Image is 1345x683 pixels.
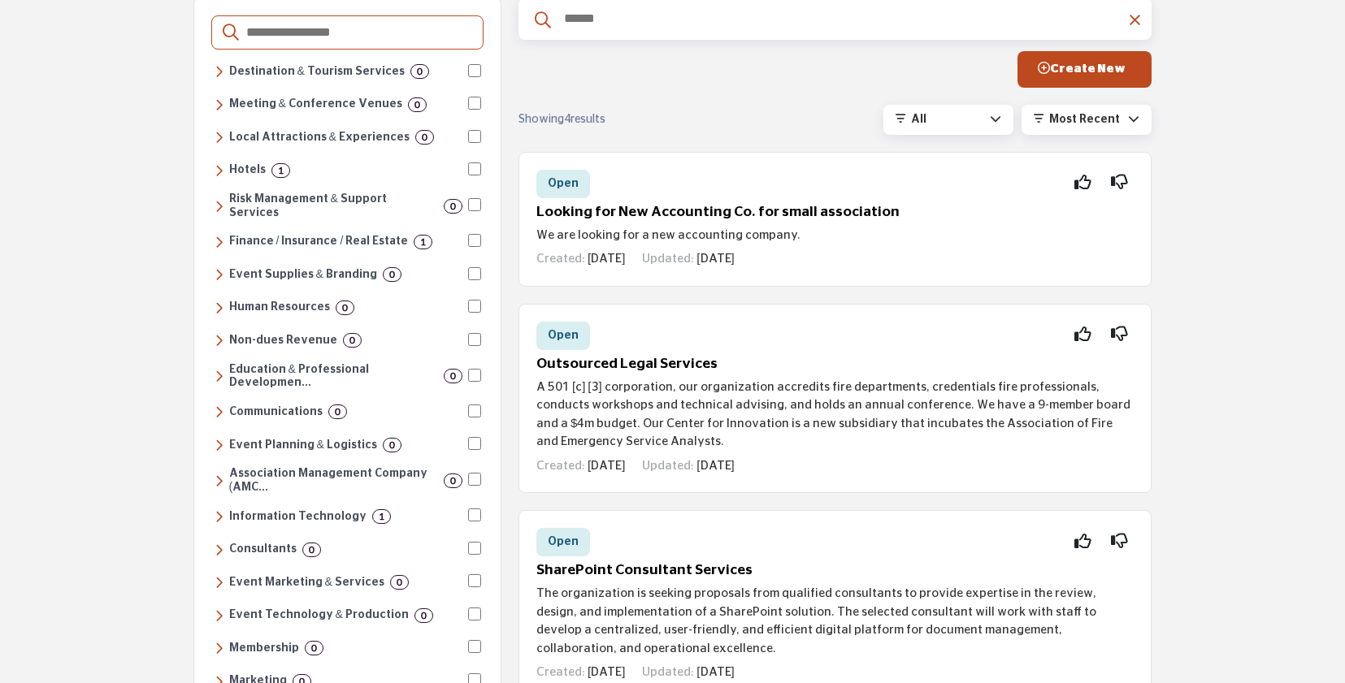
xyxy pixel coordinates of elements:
div: 0 Results For Event Planning & Logistics [383,438,401,452]
div: 0 Results For Membership [305,641,323,655]
button: Create New [1017,51,1152,88]
h5: Looking for New Accounting Co. for small association [536,204,1134,221]
span: [DATE] [696,460,734,472]
div: 1 Results For Finance / Insurance / Real Estate [414,235,432,249]
span: Open [548,536,579,547]
h6: Professional management, strategic guidance, and operational support to help associations streaml... [229,467,438,495]
h6: Facilities and spaces designed for business meetings, conferences, and events. [229,97,402,111]
h6: Services for messaging, public relations, video production, webinars, and content management to e... [229,405,323,419]
b: 0 [421,610,427,621]
div: 1 Results For Hotels [271,163,290,178]
p: A 501 [c] [3] corporation, our organization accredits fire departments, credentials fire professi... [536,378,1134,452]
span: [DATE] [588,253,625,265]
span: All [911,114,926,125]
b: 0 [335,406,341,417]
div: 0 Results For Communications [328,404,347,419]
div: 0 Results For Association Management Company (AMC) [444,473,462,488]
p: We are looking for a new accounting company. [536,227,1134,245]
span: Most Recent [1049,114,1120,125]
h5: SharePoint Consultant Services [536,562,1134,579]
span: Created: [536,666,585,678]
h6: Services and strategies for member engagement, retention, communication, and research to enhance ... [229,642,299,655]
p: The organization is seeking proposals from qualified consultants to provide expertise in the revi... [536,585,1134,658]
h5: Outsourced Legal Services [536,356,1134,373]
div: 0 Results For Education & Professional Development [444,369,462,383]
h6: Organizations and services that promote travel, tourism, and local attractions, including visitor... [229,65,405,79]
input: Select Consultants [468,542,481,555]
input: Select Membership [468,640,481,653]
i: Interested [1074,541,1091,542]
b: 1 [278,165,284,176]
span: [DATE] [588,666,625,678]
h6: Strategic marketing, sponsorship sales, and tradeshow management services to maximize event visib... [229,576,384,590]
input: Select Local Attractions & Experiences [468,130,481,143]
h6: Customized event materials such as badges, branded merchandise, lanyards, and photography service... [229,268,377,282]
input: Select Event Planning & Logistics [468,437,481,450]
b: 0 [414,99,420,110]
span: [DATE] [588,460,625,472]
input: Select Event Technology & Production [468,607,481,620]
div: 0 Results For Meeting & Conference Venues [408,97,427,112]
span: Created: [536,460,585,472]
h6: Expert guidance across various areas, including technology, marketing, leadership, finance, educa... [229,543,297,556]
i: Interested [1074,182,1091,183]
div: 1 Results For Information Technology [372,509,391,524]
div: 0 Results For Event Supplies & Branding [383,267,401,282]
b: 0 [342,302,348,313]
h6: Services and solutions for employee management, benefits, recruiting, compliance, and workforce d... [229,300,330,314]
span: Updated: [642,460,694,472]
b: 0 [450,475,456,486]
b: 0 [311,642,317,654]
i: Not Interested [1111,182,1128,183]
h6: Accommodations ranging from budget to luxury, offering lodging, amenities, and services tailored ... [229,163,266,177]
span: Create New [1038,63,1126,75]
div: 0 Results For Human Resources [336,300,354,315]
input: Select Information Technology [468,508,481,521]
input: Select Destination & Tourism Services [468,64,481,77]
div: 0 Results For Destination & Tourism Services [410,64,429,79]
input: Select Non-dues Revenue [468,333,481,346]
span: 4 [564,114,571,125]
input: Select Finance / Insurance / Real Estate [468,234,481,247]
h6: Services for cancellation insurance and transportation solutions. [229,192,438,220]
div: 0 Results For Local Attractions & Experiences [415,130,434,145]
b: 0 [417,66,423,77]
input: Select Education & Professional Development [468,369,481,382]
b: 0 [389,439,395,451]
b: 0 [450,201,456,212]
h6: Entertainment, cultural, and recreational destinations that enhance visitor experiences, includin... [229,131,410,145]
input: Select Communications [468,404,481,417]
span: Open [548,330,579,341]
b: 1 [420,236,426,248]
i: Not Interested [1111,541,1128,542]
h6: Event planning, venue selection, and on-site management for meetings, conferences, and tradeshows. [229,439,377,452]
input: Search Categories [245,22,472,43]
div: 0 Results For Non-dues Revenue [343,333,362,348]
i: Interested [1074,334,1091,335]
span: Updated: [642,666,694,678]
b: 0 [450,370,456,382]
b: 0 [349,335,355,346]
div: 0 Results For Event Marketing & Services [390,575,409,590]
h6: Technology solutions, including software, cybersecurity, cloud computing, data management, and di... [229,510,367,524]
b: 1 [379,511,384,522]
div: 0 Results For Event Technology & Production [414,608,433,623]
i: Not Interested [1111,334,1128,335]
div: 0 Results For Risk Management & Support Services [444,199,462,214]
span: Updated: [642,253,694,265]
b: 0 [397,577,402,588]
span: [DATE] [696,666,734,678]
input: Select Event Supplies & Branding [468,267,481,280]
div: Showing results [518,111,709,128]
h6: Training, certification, career development, and learning solutions to enhance skills, engagement... [229,363,438,391]
input: Select Hotels [468,162,481,175]
input: Select Event Marketing & Services [468,574,481,587]
h6: Financial management, accounting, insurance, banking, payroll, and real estate services to help o... [229,235,409,249]
b: 0 [389,269,395,280]
span: Created: [536,253,585,265]
h6: Technology and production services, including audiovisual solutions, registration software, mobil... [229,608,409,622]
b: 0 [309,544,315,555]
span: Open [548,178,579,189]
input: Select Association Management Company (AMC) [468,473,481,486]
div: 0 Results For Consultants [302,543,321,557]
